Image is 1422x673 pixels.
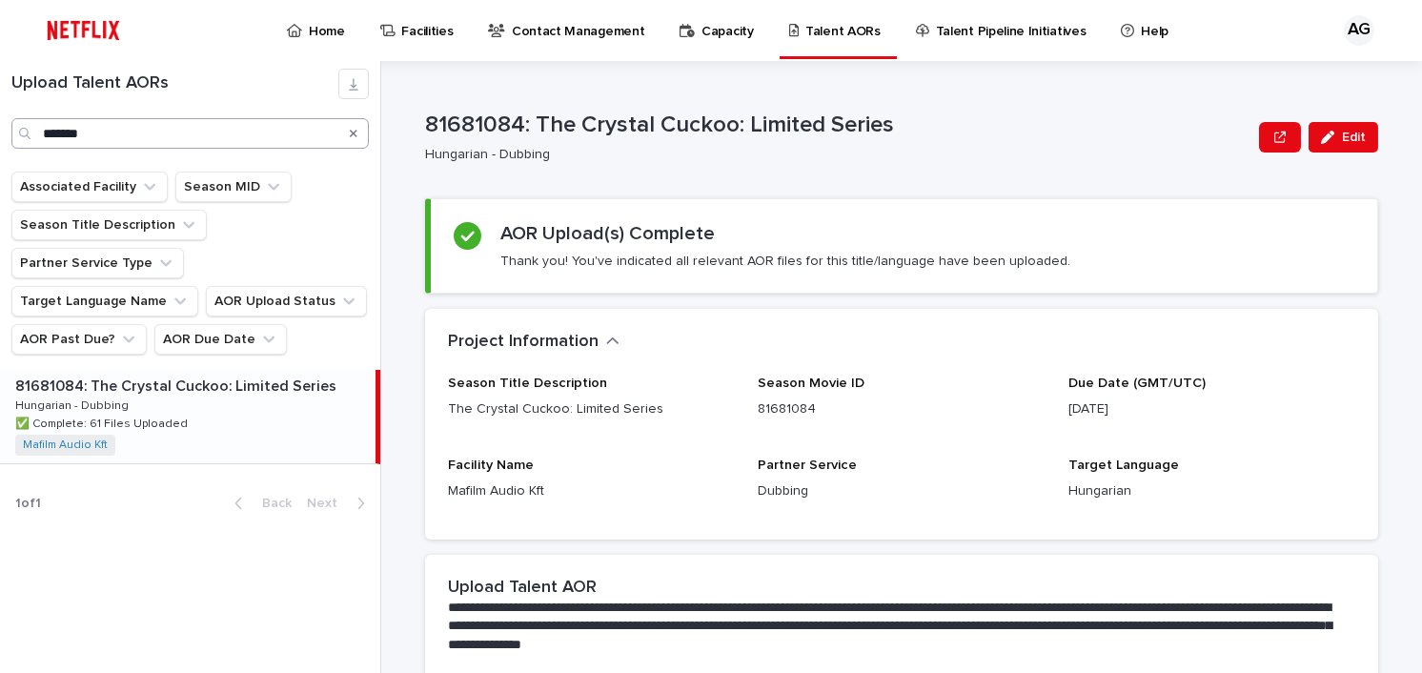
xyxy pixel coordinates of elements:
[206,286,367,316] button: AOR Upload Status
[758,377,864,390] span: Season Movie ID
[448,332,620,353] button: Project Information
[1344,15,1374,46] div: AG
[500,253,1070,270] p: Thank you! You've indicated all relevant AOR files for this title/language have been uploaded.
[500,222,715,245] h2: AOR Upload(s) Complete
[23,438,108,452] a: Mafilm Audio Kft
[11,248,184,278] button: Partner Service Type
[219,495,299,512] button: Back
[425,147,1244,163] p: Hungarian - Dubbing
[448,459,534,472] span: Facility Name
[11,324,147,355] button: AOR Past Due?
[299,495,380,512] button: Next
[11,286,198,316] button: Target Language Name
[448,399,735,419] p: The Crystal Cuckoo: Limited Series
[154,324,287,355] button: AOR Due Date
[38,11,129,50] img: ifQbXi3ZQGMSEF7WDB7W
[758,481,1045,501] p: Dubbing
[1309,122,1378,153] button: Edit
[11,73,338,94] h1: Upload Talent AORs
[758,459,857,472] span: Partner Service
[425,112,1251,139] p: 81681084: The Crystal Cuckoo: Limited Series
[15,414,192,431] p: ✅ Complete: 61 Files Uploaded
[251,497,292,510] span: Back
[1068,399,1355,419] p: [DATE]
[11,210,207,240] button: Season Title Description
[1068,459,1179,472] span: Target Language
[448,377,607,390] span: Season Title Description
[448,481,735,501] p: Mafilm Audio Kft
[448,332,599,353] h2: Project Information
[1068,377,1206,390] span: Due Date (GMT/UTC)
[15,396,132,413] p: Hungarian - Dubbing
[448,578,597,599] h2: Upload Talent AOR
[175,172,292,202] button: Season MID
[1342,131,1366,144] span: Edit
[307,497,349,510] span: Next
[11,118,369,149] input: Search
[11,172,168,202] button: Associated Facility
[15,374,340,396] p: 81681084: The Crystal Cuckoo: Limited Series
[758,399,1045,419] p: 81681084
[1068,481,1355,501] p: Hungarian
